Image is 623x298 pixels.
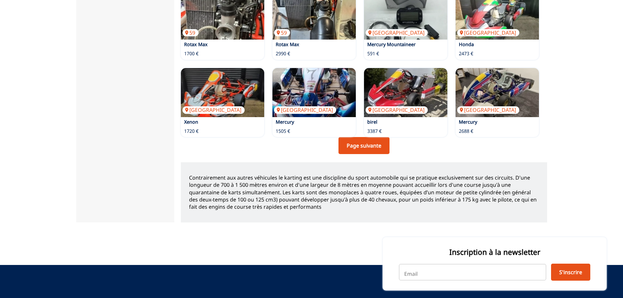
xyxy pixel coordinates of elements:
[272,68,356,117] a: Mercury[GEOGRAPHIC_DATA]
[456,68,539,117] a: Mercury[GEOGRAPHIC_DATA]
[272,68,356,117] img: Mercury
[184,119,198,125] a: Xenon
[182,106,245,114] p: [GEOGRAPHIC_DATA]
[459,119,477,125] a: Mercury
[457,29,519,36] p: [GEOGRAPHIC_DATA]
[189,174,539,211] p: Contrairement aux autres véhicules le karting est une discipline du sport automobile qui se prati...
[184,50,199,57] p: 1700 €
[366,29,428,36] p: [GEOGRAPHIC_DATA]
[367,128,382,134] p: 3387 €
[274,29,290,36] p: 59
[551,264,590,281] button: S'inscrire
[364,68,447,117] a: birel[GEOGRAPHIC_DATA]
[181,68,264,117] a: Xenon[GEOGRAPHIC_DATA]
[367,41,416,47] a: Mercury Mountaineer
[276,128,290,134] p: 1505 €
[367,50,379,57] p: 591 €
[459,41,474,47] a: Honda
[184,41,208,47] a: Rotax Max
[456,68,539,117] img: Mercury
[181,68,264,117] img: Xenon
[184,128,199,134] p: 1720 €
[459,128,473,134] p: 2688 €
[364,68,447,117] img: birel
[276,50,290,57] p: 2990 €
[276,119,294,125] a: Mercury
[338,137,389,154] a: Page suivante
[276,41,299,47] a: Rotax Max
[457,106,519,114] p: [GEOGRAPHIC_DATA]
[459,50,473,57] p: 2473 €
[182,29,199,36] p: 59
[399,264,546,280] input: Email
[399,247,590,257] p: Inscription à la newsletter
[274,106,336,114] p: [GEOGRAPHIC_DATA]
[366,106,428,114] p: [GEOGRAPHIC_DATA]
[367,119,377,125] a: birel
